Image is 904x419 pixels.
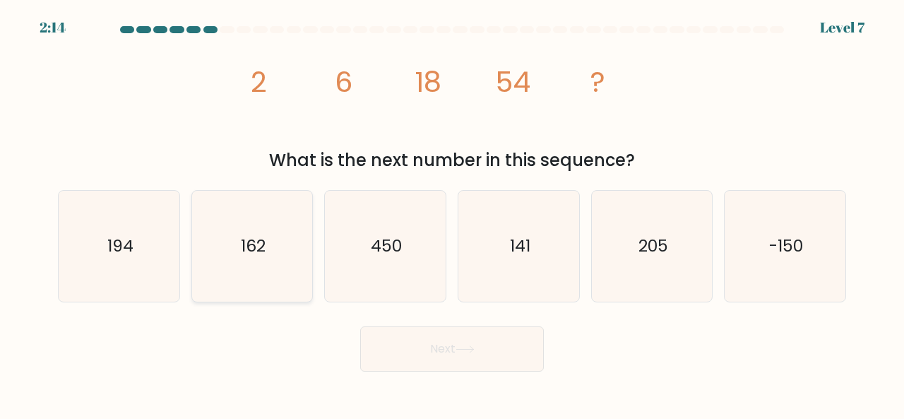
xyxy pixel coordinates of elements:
[251,62,267,102] tspan: 2
[638,234,668,257] text: 205
[495,62,530,102] tspan: 54
[66,148,838,173] div: What is the next number in this sequence?
[40,17,66,38] div: 2:14
[509,234,530,257] text: 141
[335,62,352,102] tspan: 6
[241,234,266,257] text: 162
[371,234,402,257] text: 450
[769,234,803,257] text: -150
[820,17,864,38] div: Level 7
[360,326,544,372] button: Next
[415,62,441,102] tspan: 18
[107,234,133,257] text: 194
[590,62,605,102] tspan: ?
